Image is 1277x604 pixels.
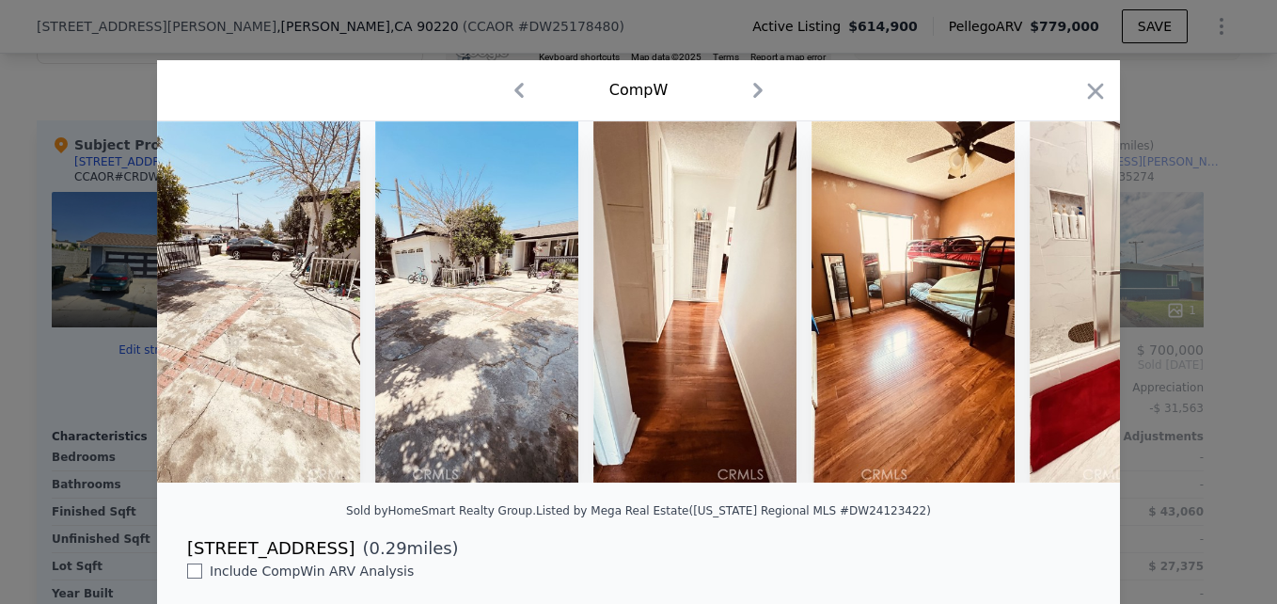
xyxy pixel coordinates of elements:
[812,121,1015,483] img: Property Img
[370,538,407,558] span: 0.29
[1030,121,1233,483] img: Property Img
[355,535,458,562] span: ( miles)
[609,79,669,102] div: Comp W
[157,121,360,483] img: Property Img
[346,504,536,517] div: Sold by HomeSmart Realty Group .
[536,504,931,517] div: Listed by Mega Real Estate ([US_STATE] Regional MLS #DW24123422)
[375,121,578,483] img: Property Img
[593,121,796,483] img: Property Img
[202,564,421,579] span: Include Comp W in ARV Analysis
[187,535,355,562] div: [STREET_ADDRESS]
